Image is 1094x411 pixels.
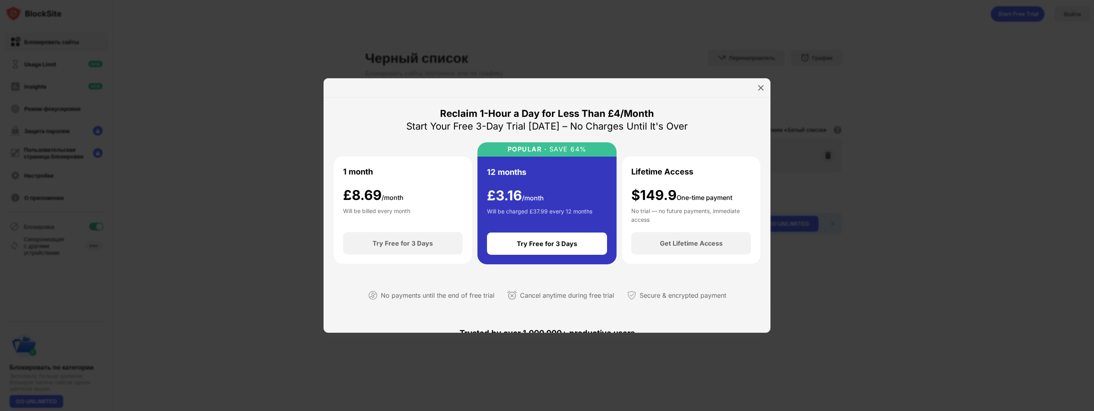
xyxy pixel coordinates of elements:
div: No payments until the end of free trial [381,290,495,301]
div: $149.9 [631,187,732,204]
div: Cancel anytime during free trial [520,290,614,301]
div: £ 8.69 [343,187,403,204]
div: £ 3.16 [487,188,544,204]
div: Reclaim 1-Hour a Day for Less Than £4/Month [440,107,654,120]
img: secured-payment [627,291,636,300]
img: not-paying [368,291,378,300]
span: One-time payment [677,194,732,202]
div: POPULAR · [508,145,547,153]
div: Will be billed every month [343,207,410,223]
div: 1 month [343,166,373,178]
div: 12 months [487,166,526,178]
div: Start Your Free 3-Day Trial [DATE] – No Charges Until It's Over [406,120,688,133]
div: SAVE 64% [547,145,587,153]
div: Lifetime Access [631,166,693,178]
span: /month [382,194,403,202]
div: Secure & encrypted payment [640,290,726,301]
span: /month [522,194,544,202]
div: Try Free for 3 Days [517,240,577,248]
div: No trial — no future payments, immediate access [631,207,751,223]
div: Trusted by over 1,000,000+ productive users [333,314,761,352]
img: cancel-anytime [507,291,517,300]
div: Try Free for 3 Days [372,239,433,247]
div: Get Lifetime Access [660,239,723,247]
div: Will be charged £37.99 every 12 months [487,207,592,223]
